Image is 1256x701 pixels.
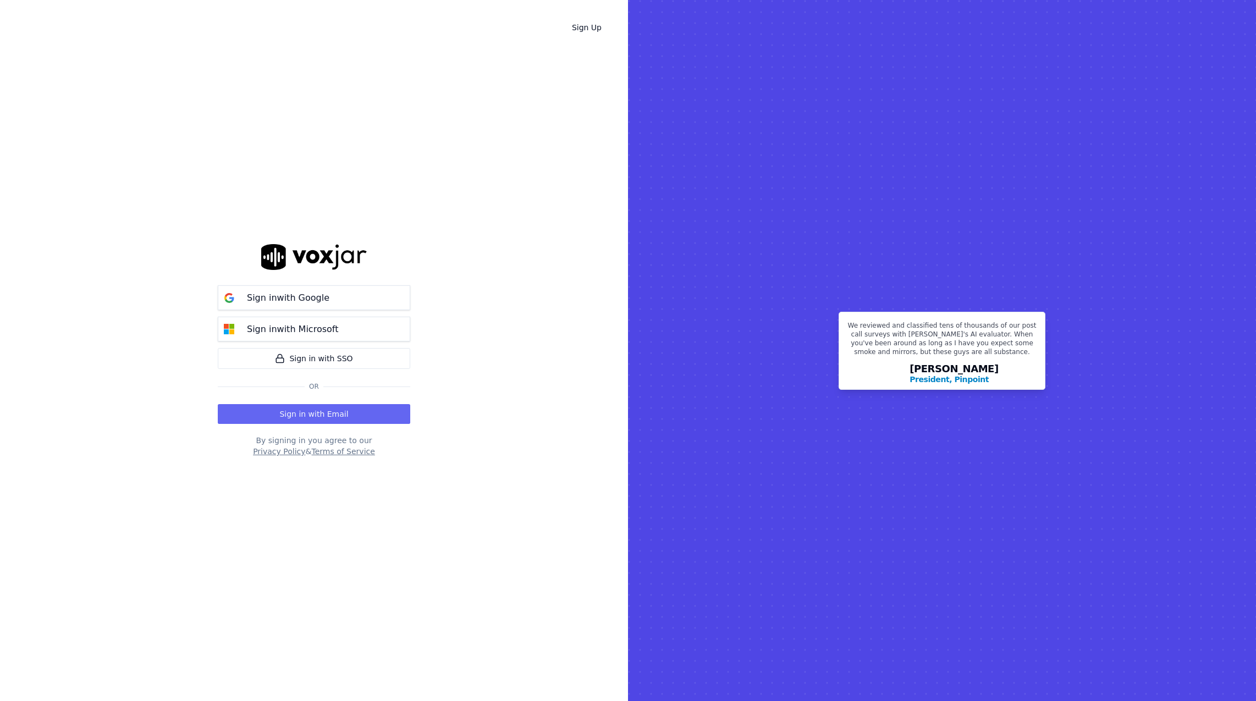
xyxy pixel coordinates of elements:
span: Or [305,382,323,391]
img: microsoft Sign in button [218,318,240,340]
button: Privacy Policy [253,446,305,457]
button: Sign in with Email [218,404,410,424]
p: Sign in with Google [247,291,329,305]
button: Sign inwith Google [218,285,410,310]
p: President, Pinpoint [910,374,989,385]
a: Sign Up [563,18,610,37]
img: google Sign in button [218,287,240,309]
div: By signing in you agree to our & [218,435,410,457]
p: Sign in with Microsoft [247,323,338,336]
img: logo [261,244,367,270]
p: We reviewed and classified tens of thousands of our post call surveys with [PERSON_NAME]'s AI eva... [846,321,1038,361]
button: Sign inwith Microsoft [218,317,410,341]
a: Sign in with SSO [218,348,410,369]
div: [PERSON_NAME] [910,364,999,385]
button: Terms of Service [311,446,374,457]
